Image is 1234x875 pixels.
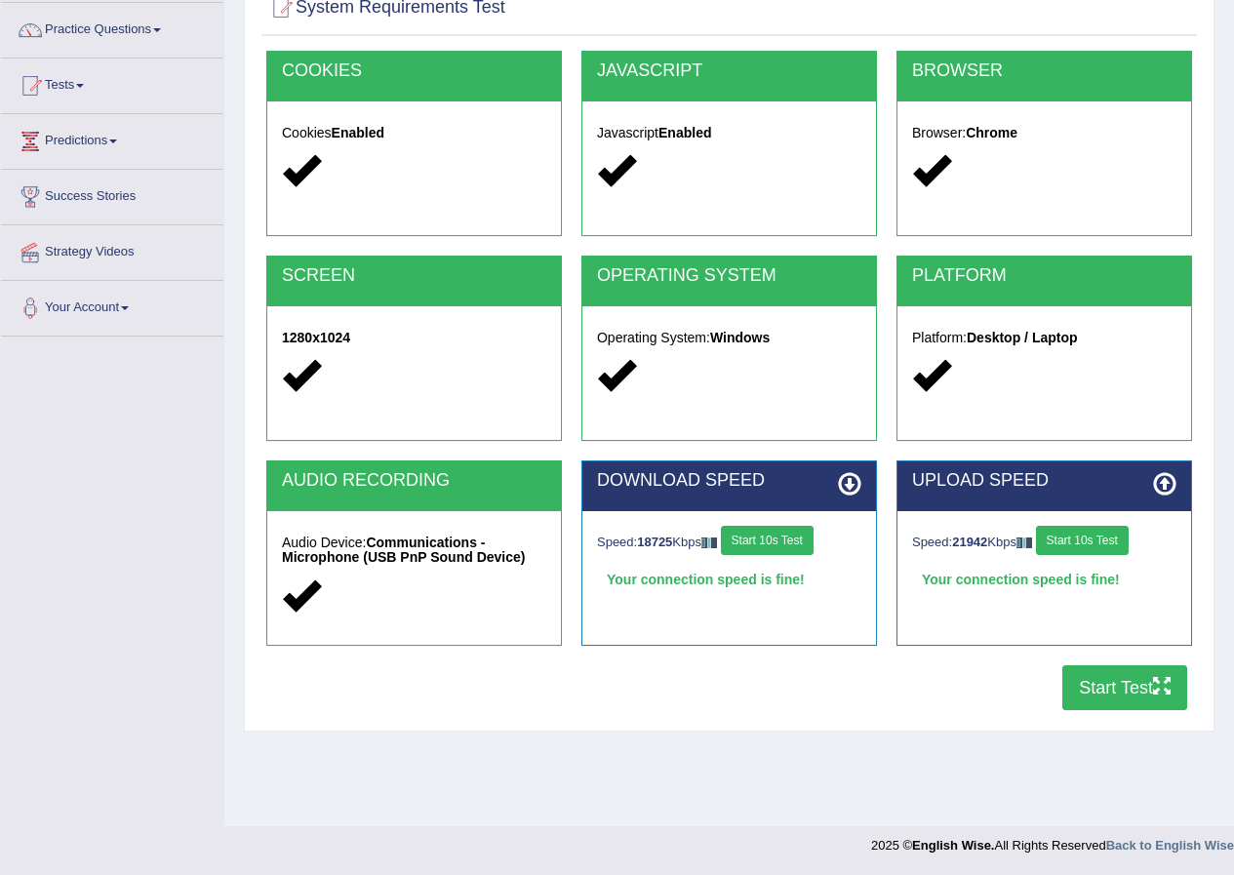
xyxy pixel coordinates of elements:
[1106,838,1234,853] a: Back to English Wise
[597,471,861,491] h2: DOWNLOAD SPEED
[1062,665,1187,710] button: Start Test
[912,331,1176,345] h5: Platform:
[282,471,546,491] h2: AUDIO RECORDING
[597,331,861,345] h5: Operating System:
[912,61,1176,81] h2: BROWSER
[1,225,223,274] a: Strategy Videos
[597,61,861,81] h2: JAVASCRIPT
[282,330,350,345] strong: 1280x1024
[912,526,1176,560] div: Speed: Kbps
[1,170,223,219] a: Success Stories
[1,281,223,330] a: Your Account
[871,826,1234,855] div: 2025 © All Rights Reserved
[282,266,546,286] h2: SCREEN
[282,536,546,566] h5: Audio Device:
[701,537,717,548] img: ajax-loader-fb-connection.gif
[967,330,1078,345] strong: Desktop / Laptop
[1,3,223,52] a: Practice Questions
[597,266,861,286] h2: OPERATING SYSTEM
[912,838,994,853] strong: English Wise.
[658,125,711,140] strong: Enabled
[912,126,1176,140] h5: Browser:
[282,61,546,81] h2: COOKIES
[966,125,1017,140] strong: Chrome
[282,126,546,140] h5: Cookies
[1,59,223,107] a: Tests
[1,114,223,163] a: Predictions
[710,330,770,345] strong: Windows
[1016,537,1032,548] img: ajax-loader-fb-connection.gif
[721,526,814,555] button: Start 10s Test
[597,526,861,560] div: Speed: Kbps
[597,565,861,594] div: Your connection speed is fine!
[332,125,384,140] strong: Enabled
[597,126,861,140] h5: Javascript
[912,565,1176,594] div: Your connection speed is fine!
[282,535,525,565] strong: Communications - Microphone (USB PnP Sound Device)
[912,471,1176,491] h2: UPLOAD SPEED
[1036,526,1129,555] button: Start 10s Test
[637,535,672,549] strong: 18725
[952,535,987,549] strong: 21942
[912,266,1176,286] h2: PLATFORM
